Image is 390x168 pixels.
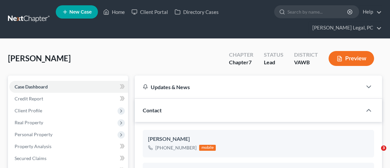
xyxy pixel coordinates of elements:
[15,132,52,137] span: Personal Property
[9,140,128,152] a: Property Analysis
[381,145,386,151] span: 3
[199,145,216,151] div: mobile
[264,59,283,66] div: Lead
[100,6,128,18] a: Home
[15,155,46,161] span: Secured Claims
[15,120,43,125] span: Real Property
[367,145,383,161] iframe: Intercom live chat
[171,6,222,18] a: Directory Cases
[15,84,48,89] span: Case Dashboard
[287,6,348,18] input: Search by name...
[69,10,92,15] span: New Case
[9,93,128,105] a: Credit Report
[329,51,374,66] button: Preview
[8,53,71,63] span: [PERSON_NAME]
[155,144,196,151] div: [PHONE_NUMBER]
[15,108,42,113] span: Client Profile
[143,84,354,90] div: Updates & News
[249,59,252,65] span: 7
[148,135,369,143] div: [PERSON_NAME]
[359,6,382,18] a: Help
[9,152,128,164] a: Secured Claims
[294,51,318,59] div: District
[309,22,382,34] a: [PERSON_NAME] Legal, PC
[264,51,283,59] div: Status
[128,6,171,18] a: Client Portal
[229,51,253,59] div: Chapter
[15,96,43,101] span: Credit Report
[15,143,51,149] span: Property Analysis
[143,107,162,113] span: Contact
[294,59,318,66] div: VAWB
[9,81,128,93] a: Case Dashboard
[229,59,253,66] div: Chapter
